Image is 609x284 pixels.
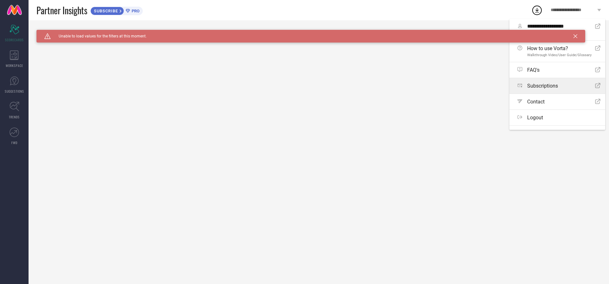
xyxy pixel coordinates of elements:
[509,62,605,78] a: FAQ's
[6,63,23,68] span: WORKSPACE
[527,53,592,57] span: Walkthrough Video/User Guide/Glossary
[130,9,140,13] span: PRO
[527,83,558,89] span: Subscriptions
[36,30,601,35] div: Unable to load filters at this moment. Please try later.
[509,78,605,94] a: Subscriptions
[527,99,545,105] span: Contact
[5,89,24,94] span: SUGGESTIONS
[90,5,143,15] a: SUBSCRIBEPRO
[509,94,605,109] a: Contact
[527,67,540,73] span: FAQ's
[527,115,543,121] span: Logout
[509,41,605,62] a: How to use Vorta?Walkthrough Video/User Guide/Glossary
[51,34,147,38] span: Unable to load values for the filters at this moment.
[5,37,24,42] span: SCORECARDS
[11,140,17,145] span: FWD
[36,4,87,17] span: Partner Insights
[91,9,120,13] span: SUBSCRIBE
[531,4,543,16] div: Open download list
[9,115,20,119] span: TRENDS
[527,45,592,51] span: How to use Vorta?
